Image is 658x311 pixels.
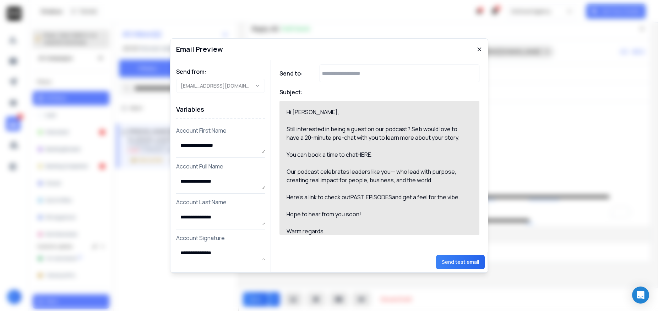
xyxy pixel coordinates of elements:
a: HERE [358,151,371,159]
div: You can book a time to chat . Our podcast celebrates leaders like you— who lead with purpose, cre... [287,150,464,235]
h1: Send to: [279,69,308,78]
p: Account Signature [176,234,265,242]
div: Hi [PERSON_NAME], Still interested in being a guest on our podcast? Seb would love to have a 20-m... [287,108,464,142]
p: Account First Name [176,126,265,135]
p: Account Last Name [176,198,265,206]
h1: Send from: [176,67,265,76]
h1: Subject: [279,88,303,96]
h1: Variables [176,100,265,119]
a: PAST EPISODES [350,193,392,201]
div: Open Intercom Messenger [632,287,649,304]
p: Account Full Name [176,162,265,171]
button: Send test email [436,255,485,269]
